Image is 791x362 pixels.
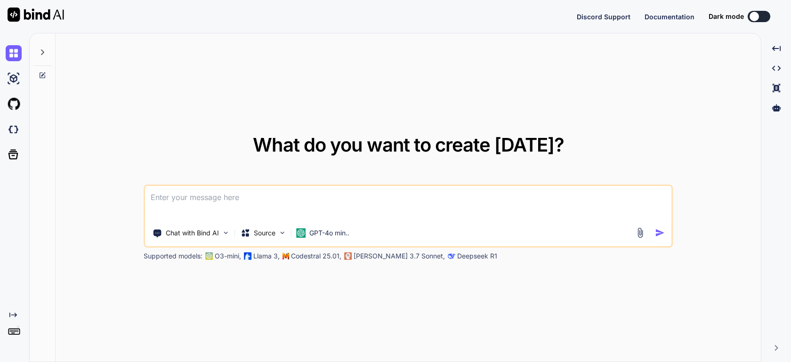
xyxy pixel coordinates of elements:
[6,45,22,61] img: chat
[6,96,22,112] img: githubLight
[253,133,564,156] span: What do you want to create [DATE]?
[709,12,744,21] span: Dark mode
[244,252,251,260] img: Llama2
[309,228,349,238] p: GPT-4o min..
[222,229,230,237] img: Pick Tools
[278,229,286,237] img: Pick Models
[282,253,289,259] img: Mistral-AI
[577,13,630,21] span: Discord Support
[448,252,455,260] img: claude
[253,251,280,261] p: Llama 3,
[655,228,665,238] img: icon
[457,251,497,261] p: Deepseek R1
[577,12,630,22] button: Discord Support
[291,251,341,261] p: Codestral 25.01,
[645,12,694,22] button: Documentation
[215,251,241,261] p: O3-mini,
[635,227,646,238] img: attachment
[344,252,352,260] img: claude
[6,121,22,137] img: darkCloudIdeIcon
[254,228,275,238] p: Source
[166,228,219,238] p: Chat with Bind AI
[6,71,22,87] img: ai-studio
[205,252,213,260] img: GPT-4
[645,13,694,21] span: Documentation
[8,8,64,22] img: Bind AI
[144,251,202,261] p: Supported models:
[354,251,445,261] p: [PERSON_NAME] 3.7 Sonnet,
[296,228,306,238] img: GPT-4o mini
